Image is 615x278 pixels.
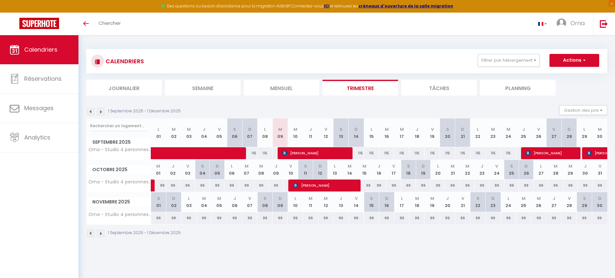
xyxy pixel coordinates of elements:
[151,212,166,224] div: 99
[379,212,394,224] div: 99
[409,118,425,147] th: 18
[400,126,404,132] abbr: M
[401,195,403,201] abbr: L
[227,118,242,147] th: 06
[324,3,330,9] strong: ICI
[563,160,578,180] th: 29
[181,212,197,224] div: 99
[495,163,498,169] abbr: V
[592,180,607,191] div: 99
[489,180,504,191] div: 99
[507,195,509,201] abbr: L
[87,147,152,152] span: Orna - Studio 4 personnes Hyper centre
[289,163,292,169] abbr: V
[445,180,460,191] div: 99
[349,192,364,212] th: 14
[534,160,548,180] th: 27
[455,212,470,224] div: 99
[202,195,206,201] abbr: M
[461,126,464,132] abbr: D
[364,192,379,212] th: 15
[224,160,239,180] th: 06
[245,163,249,169] abbr: M
[333,118,349,147] th: 13
[592,118,607,147] th: 30
[385,126,389,132] abbr: M
[577,118,592,147] th: 29
[293,179,360,191] span: [PERSON_NAME]
[348,163,352,169] abbr: M
[554,163,558,169] abbr: M
[486,192,501,212] th: 23
[446,195,449,201] abbr: J
[401,160,416,180] th: 18
[466,163,469,169] abbr: M
[440,212,455,224] div: 99
[257,118,272,147] th: 08
[151,118,166,147] th: 01
[203,126,205,132] abbr: J
[239,180,254,191] div: 99
[293,126,297,132] abbr: M
[486,118,501,147] th: 23
[195,160,210,180] th: 04
[218,126,221,132] abbr: V
[288,118,303,147] th: 10
[559,105,607,115] button: Gestion des prix
[272,118,288,147] th: 09
[172,195,175,201] abbr: D
[104,54,144,68] h3: CALENDRIERS
[599,163,601,169] abbr: V
[323,80,398,96] li: Trimestre
[446,126,449,132] abbr: S
[570,19,585,27] span: Orna
[24,46,57,54] span: Calendriers
[455,147,470,159] div: 115
[181,118,197,147] th: 03
[201,163,204,169] abbr: S
[519,160,534,180] th: 26
[269,180,283,191] div: 99
[180,160,195,180] th: 03
[19,18,59,29] img: Super Booking
[386,160,401,180] th: 17
[440,192,455,212] th: 20
[364,212,379,224] div: 99
[516,212,531,224] div: 99
[598,195,601,201] abbr: D
[507,126,510,132] abbr: M
[394,212,409,224] div: 99
[425,147,440,159] div: 115
[188,195,190,201] abbr: L
[217,195,221,201] abbr: M
[371,126,373,132] abbr: L
[275,163,277,169] abbr: J
[87,212,152,217] span: Orna - Studio 4 personnes Hyper centre
[90,120,147,132] input: Rechercher un logement...
[172,163,174,169] abbr: J
[445,160,460,180] th: 21
[278,126,282,132] abbr: M
[451,163,455,169] abbr: M
[578,180,593,191] div: 99
[577,192,592,212] th: 29
[583,126,585,132] abbr: L
[549,54,599,67] button: Actions
[363,163,366,169] abbr: M
[108,230,181,236] p: 1 Septembre 2025 - 1 Décembre 2025
[470,118,486,147] th: 22
[24,133,50,141] span: Analytics
[416,126,418,132] abbr: J
[304,163,307,169] abbr: S
[248,195,251,201] abbr: V
[248,126,251,132] abbr: D
[431,180,446,191] div: 99
[470,212,486,224] div: 99
[519,180,534,191] div: 99
[546,192,561,212] th: 27
[195,180,210,191] div: 99
[242,192,257,212] th: 07
[283,160,298,180] th: 10
[379,147,394,159] div: 115
[525,163,528,169] abbr: D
